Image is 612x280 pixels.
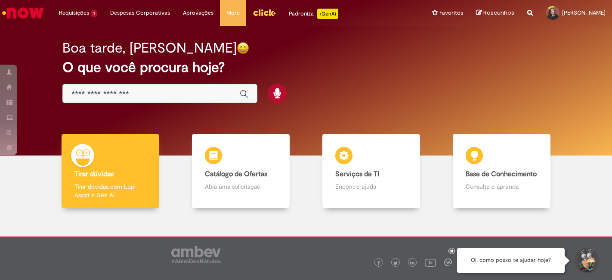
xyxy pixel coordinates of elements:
[466,170,537,178] b: Base de Conhecimento
[91,10,97,17] span: 1
[110,9,170,17] span: Despesas Corporativas
[393,261,398,265] img: logo_footer_twitter.png
[62,40,237,56] h2: Boa tarde, [PERSON_NAME]
[1,4,45,22] img: ServiceNow
[183,9,213,17] span: Aprovações
[45,134,176,208] a: Tirar dúvidas Tirar dúvidas com Lupi Assist e Gen Ai
[74,182,147,199] p: Tirar dúvidas com Lupi Assist e Gen Ai
[335,182,408,191] p: Encontre ajuda
[253,6,276,19] img: click_logo_yellow_360x200.png
[62,60,550,75] h2: O que você procura hoje?
[425,257,436,268] img: logo_footer_youtube.png
[176,134,306,208] a: Catálogo de Ofertas Abra uma solicitação
[289,9,338,19] div: Padroniza
[436,134,567,208] a: Base de Conhecimento Consulte e aprenda
[466,182,538,191] p: Consulte e aprenda
[226,9,240,17] span: More
[444,258,452,266] img: logo_footer_workplace.png
[439,9,463,17] span: Favoritos
[410,261,414,266] img: logo_footer_linkedin.png
[205,182,277,191] p: Abra uma solicitação
[457,248,565,273] div: Oi, como posso te ajudar hoje?
[562,9,606,16] span: [PERSON_NAME]
[377,261,381,265] img: logo_footer_facebook.png
[59,9,89,17] span: Requisições
[335,170,379,178] b: Serviços de TI
[205,170,267,178] b: Catálogo de Ofertas
[317,9,338,19] p: +GenAi
[483,9,514,17] span: Rascunhos
[476,9,514,17] a: Rascunhos
[237,42,249,54] img: happy-face.png
[74,170,114,178] b: Tirar dúvidas
[573,248,599,274] button: Iniciar Conversa de Suporte
[171,246,221,263] img: logo_footer_ambev_rotulo_gray.png
[306,134,436,208] a: Serviços de TI Encontre ajuda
